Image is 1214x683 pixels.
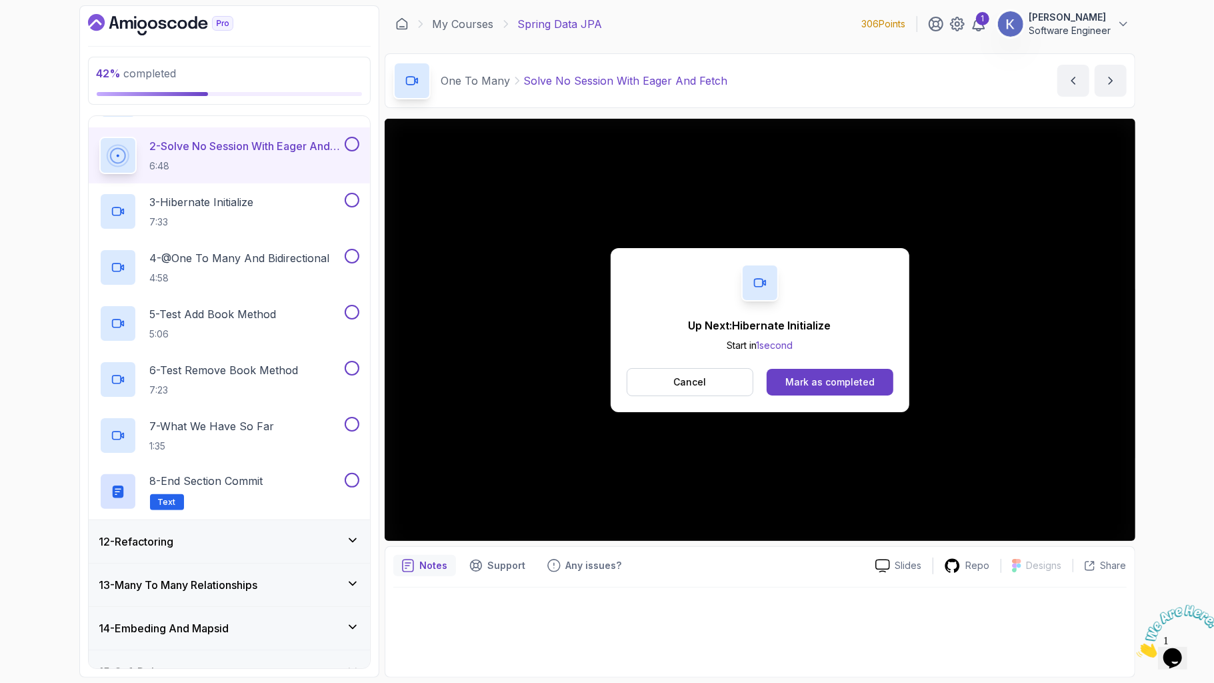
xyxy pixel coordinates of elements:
button: previous content [1057,65,1089,97]
button: 12-Refactoring [89,520,370,563]
h3: 14 - Embeding And Mapsid [99,620,229,636]
p: [PERSON_NAME] [1029,11,1111,24]
button: next content [1095,65,1127,97]
p: 7 - What We Have So Far [150,418,275,434]
h3: 13 - Many To Many Relationships [99,577,258,593]
p: Spring Data JPA [518,16,603,32]
p: 4 - @One To Many And Bidirectional [150,250,330,266]
p: Software Engineer [1029,24,1111,37]
p: Share [1101,559,1127,572]
p: Up Next: Hibernate Initialize [689,317,831,333]
button: Mark as completed [767,369,893,396]
button: Support button [461,555,534,576]
p: 1:35 [150,440,275,453]
p: Solve No Session With Eager And Fetch [524,73,728,89]
a: Slides [865,559,933,573]
iframe: 2 - Solve No Session with Eager and Fetch [385,119,1135,541]
p: Cancel [673,376,706,389]
a: Repo [933,558,1001,574]
span: 1 second [756,339,793,351]
p: 5 - Test Add Book Method [150,306,277,322]
p: 2 - Solve No Session With Eager And Fetch [150,138,342,154]
a: 1 [971,16,987,32]
div: Mark as completed [785,376,875,389]
h3: 12 - Refactoring [99,534,174,550]
p: 7:33 [150,215,254,229]
p: Start in [689,339,831,352]
p: 4:58 [150,271,330,285]
img: Chat attention grabber [5,5,88,58]
p: 7:23 [150,384,299,397]
button: user profile image[PERSON_NAME]Software Engineer [997,11,1130,37]
p: Notes [420,559,448,572]
p: Any issues? [566,559,622,572]
button: Cancel [627,368,754,396]
button: 13-Many To Many Relationships [89,564,370,606]
h3: 15 - Soft Delete [99,664,171,680]
button: 7-What We Have So Far1:35 [99,417,359,454]
p: Designs [1027,559,1062,572]
p: Repo [966,559,990,572]
a: Dashboard [88,14,264,35]
button: 14-Embeding And Mapsid [89,607,370,650]
button: notes button [393,555,456,576]
button: 4-@One To Many And Bidirectional4:58 [99,249,359,286]
button: 5-Test Add Book Method5:06 [99,305,359,342]
p: 8 - End Section Commit [150,473,263,489]
span: completed [97,67,177,80]
p: 5:06 [150,327,277,341]
button: 3-Hibernate Initialize7:33 [99,193,359,230]
a: My Courses [433,16,494,32]
p: 6:48 [150,159,342,173]
div: 1 [976,12,989,25]
p: 3 - Hibernate Initialize [150,194,254,210]
p: Slides [895,559,922,572]
button: 6-Test Remove Book Method7:23 [99,361,359,398]
p: 6 - Test Remove Book Method [150,362,299,378]
button: Feedback button [539,555,630,576]
button: Share [1073,559,1127,572]
iframe: chat widget [1131,600,1214,663]
p: Support [488,559,526,572]
img: user profile image [998,11,1023,37]
span: 42 % [97,67,121,80]
button: 8-End Section CommitText [99,473,359,510]
span: 1 [5,5,11,17]
p: One To Many [441,73,511,89]
span: Text [158,497,176,508]
a: Dashboard [395,17,409,31]
button: 2-Solve No Session With Eager And Fetch6:48 [99,137,359,174]
p: 306 Points [862,17,906,31]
